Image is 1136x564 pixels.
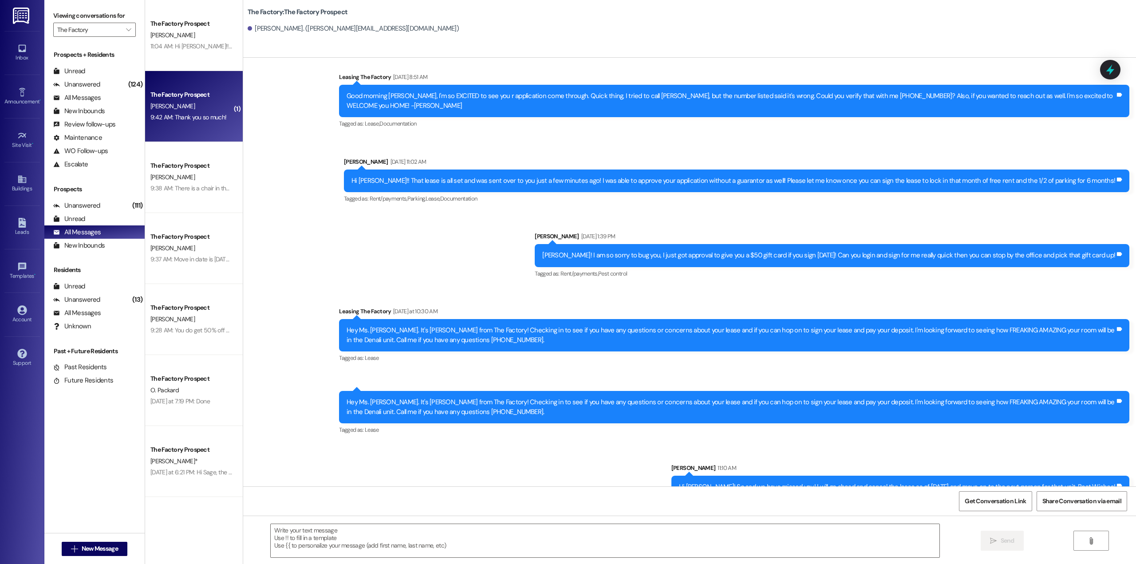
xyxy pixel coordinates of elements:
[579,232,615,241] div: [DATE] 1:39 PM
[53,201,100,210] div: Unanswered
[53,241,105,250] div: New Inbounds
[365,354,379,362] span: Lease
[965,497,1026,506] span: Get Conversation Link
[53,363,107,372] div: Past Residents
[150,315,195,323] span: [PERSON_NAME]
[53,67,85,76] div: Unread
[4,215,40,239] a: Leads
[150,397,210,405] div: [DATE] at 7:19 PM: Done
[44,347,145,356] div: Past + Future Residents
[150,31,195,39] span: [PERSON_NAME]
[339,117,1129,130] div: Tagged as:
[347,398,1115,417] div: Hey Ms. [PERSON_NAME]. It's [PERSON_NAME] from The Factory! Checking in to see if you have any qu...
[44,185,145,194] div: Prospects
[679,482,1115,492] div: Hi [PERSON_NAME]! So sad we have missed you! I will go ahead and cancel the lease as of [DATE] an...
[150,161,233,170] div: The Factory Prospect
[391,72,428,82] div: [DATE] 8:51 AM
[4,259,40,283] a: Templates •
[150,255,454,263] div: 9:37 AM: Move in date is [DATE] 9 to 10 am for last names A through G. And, I have added you to t...
[53,376,113,385] div: Future Residents
[1088,537,1094,544] i: 
[150,90,233,99] div: The Factory Prospect
[13,8,31,24] img: ResiDesk Logo
[344,157,1129,170] div: [PERSON_NAME]
[339,351,1129,364] div: Tagged as:
[82,544,118,553] span: New Message
[4,128,40,152] a: Site Visit •
[440,195,477,202] span: Documentation
[535,232,1129,244] div: [PERSON_NAME]
[379,120,417,127] span: Documentation
[391,307,438,316] div: [DATE] at 10:30 AM
[126,78,145,91] div: (124)
[150,113,226,121] div: 9:42 AM: Thank you so much!
[347,326,1115,345] div: Hey Ms. [PERSON_NAME]. It's [PERSON_NAME] from The Factory! Checking in to see if you have any qu...
[150,457,197,465] span: [PERSON_NAME]*
[53,282,85,291] div: Unread
[535,267,1129,280] div: Tagged as:
[53,214,85,224] div: Unread
[339,307,1129,319] div: Leasing The Factory
[150,244,195,252] span: [PERSON_NAME]
[4,41,40,65] a: Inbox
[370,195,407,202] span: Rent/payments ,
[53,80,100,89] div: Unanswered
[57,23,122,37] input: All communities
[542,251,1115,260] div: [PERSON_NAME]! I am so sorry to bug you, I just got approval to give you a $50 gift card if you s...
[130,293,145,307] div: (13)
[4,303,40,327] a: Account
[150,374,233,383] div: The Factory Prospect
[130,199,145,213] div: (111)
[1042,497,1121,506] span: Share Conversation via email
[150,173,195,181] span: [PERSON_NAME]
[150,102,195,110] span: [PERSON_NAME]
[981,531,1024,551] button: Send
[426,195,440,202] span: Lease ,
[53,228,101,237] div: All Messages
[671,463,1129,476] div: [PERSON_NAME]
[248,24,459,33] div: [PERSON_NAME]. ([PERSON_NAME][EMAIL_ADDRESS][DOMAIN_NAME])
[4,172,40,196] a: Buildings
[150,19,233,28] div: The Factory Prospect
[62,542,127,556] button: New Message
[126,26,131,33] i: 
[53,308,101,318] div: All Messages
[1001,536,1014,545] span: Send
[53,133,102,142] div: Maintenance
[990,537,997,544] i: 
[150,42,489,50] div: 11:04 AM: Hi [PERSON_NAME]!! Don't forget that last step to pay your security deposit! Here is th...
[53,146,108,156] div: WO Follow-ups
[53,160,88,169] div: Escalate
[560,270,598,277] span: Rent/payments ,
[347,91,1115,110] div: Good morning [PERSON_NAME], I'm so EXCITED to see you r application come through. Quick thing, I ...
[959,491,1032,511] button: Get Conversation Link
[32,141,33,147] span: •
[44,50,145,59] div: Prospects + Residents
[71,545,78,552] i: 
[365,120,379,127] span: Lease ,
[1037,491,1127,511] button: Share Conversation via email
[150,232,233,241] div: The Factory Prospect
[39,97,41,103] span: •
[339,423,1129,436] div: Tagged as:
[44,265,145,275] div: Residents
[53,120,115,129] div: Review follow-ups
[407,195,426,202] span: Parking ,
[351,176,1115,185] div: Hi [PERSON_NAME]!! That lease is all set and was sent over to you just a few minutes ago! I was a...
[388,157,426,166] div: [DATE] 11:02 AM
[150,184,245,192] div: 9:38 AM: There is a chair in the room.
[715,463,736,473] div: 11:10 AM
[344,192,1129,205] div: Tagged as:
[365,426,379,434] span: Lease
[53,322,91,331] div: Unknown
[339,72,1129,85] div: Leasing The Factory
[598,270,627,277] span: Pest control
[53,93,101,103] div: All Messages
[150,445,233,454] div: The Factory Prospect
[53,9,136,23] label: Viewing conversations for
[248,8,347,17] b: The Factory: The Factory Prospect
[53,295,100,304] div: Unanswered
[150,386,179,394] span: O. Packard
[53,106,105,116] div: New Inbounds
[4,346,40,370] a: Support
